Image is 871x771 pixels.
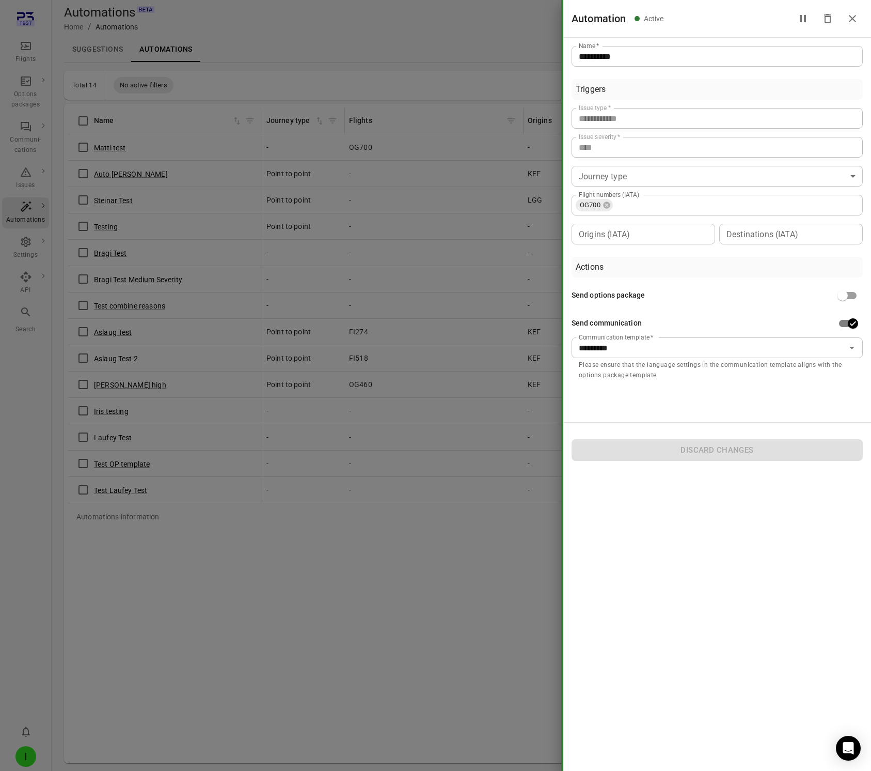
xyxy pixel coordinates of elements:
div: Send options package [572,290,645,301]
button: Open [845,341,859,355]
p: Please ensure that the language settings in the communication template aligns with the options pa... [579,360,856,381]
label: Flight numbers (IATA) [579,190,639,199]
div: Open Intercom Messenger [836,736,861,761]
label: Issue severity [579,132,621,141]
div: Active [644,13,664,24]
label: Name [579,41,599,50]
label: Communication template [579,333,653,342]
button: Pause [793,8,813,29]
button: Close drawer [842,8,863,29]
span: OG700 [576,200,605,210]
button: Delete [817,8,838,29]
div: Actions [576,261,604,273]
div: Triggers [576,83,606,96]
h1: Automation [572,10,626,27]
div: OG700 [576,199,613,211]
label: Issue type [579,103,611,112]
div: Send communication [572,318,642,329]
